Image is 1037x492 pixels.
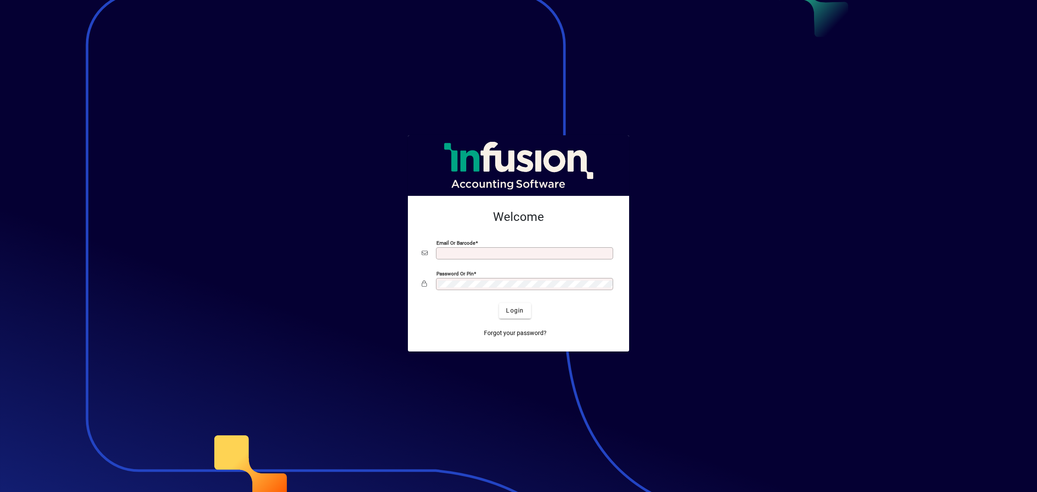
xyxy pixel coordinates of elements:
mat-label: Password or Pin [436,270,474,276]
span: Login [506,306,524,315]
a: Forgot your password? [480,326,550,341]
h2: Welcome [422,210,615,224]
mat-label: Email or Barcode [436,240,475,246]
button: Login [499,303,531,319]
span: Forgot your password? [484,329,547,338]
